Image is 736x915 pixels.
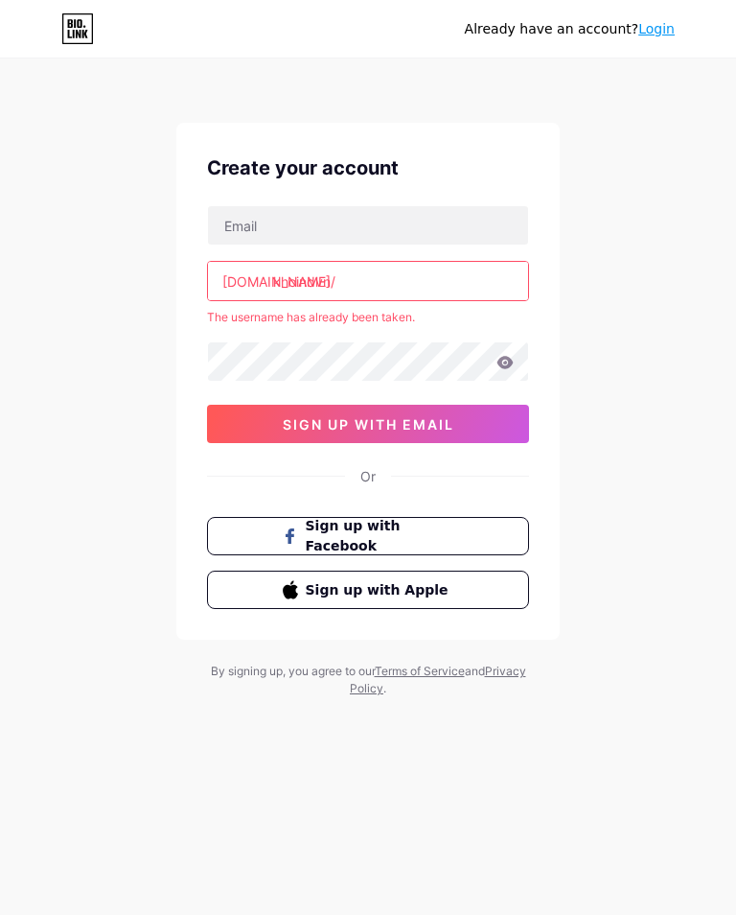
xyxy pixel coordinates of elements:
span: Sign up with Apple [306,580,454,600]
div: Create your account [207,153,529,182]
div: [DOMAIN_NAME]/ [222,271,335,292]
input: username [208,262,528,300]
div: Already have an account? [465,19,675,39]
input: Email [208,206,528,245]
div: By signing up, you agree to our and . [205,663,531,697]
button: Sign up with Facebook [207,517,529,555]
span: Sign up with Facebook [306,516,454,556]
a: Login [638,21,675,36]
button: sign up with email [207,405,529,443]
a: Terms of Service [375,664,465,678]
button: Sign up with Apple [207,571,529,609]
span: sign up with email [283,416,454,433]
div: Or [360,466,376,486]
div: The username has already been taken. [207,309,529,326]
